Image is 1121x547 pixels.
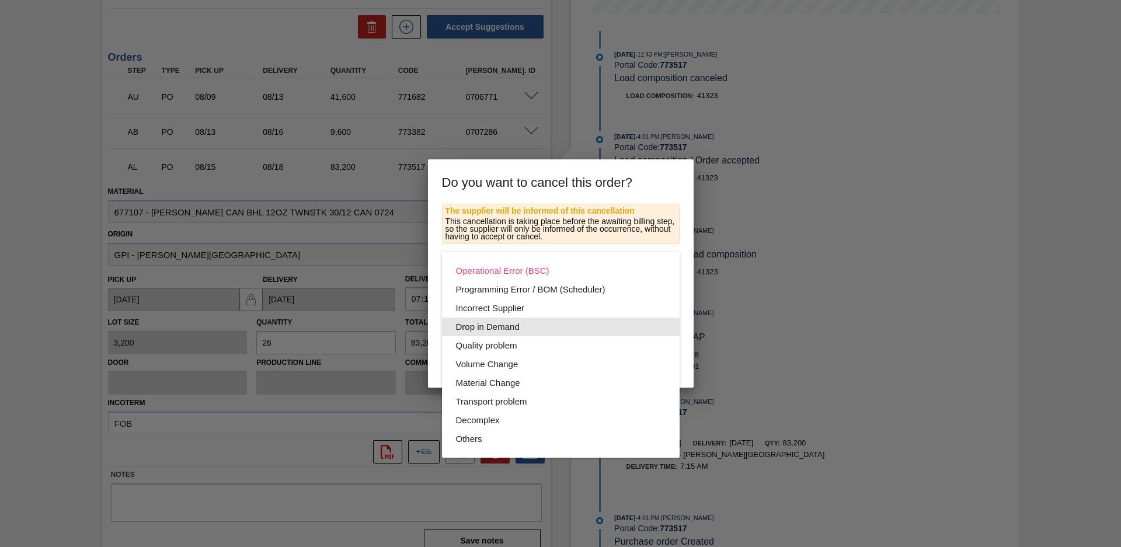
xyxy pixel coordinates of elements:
div: Others [456,430,666,448]
div: Quality problem [456,336,666,355]
div: Incorrect Supplier [456,299,666,318]
div: Decomplex [456,411,666,430]
div: Operational Error (BSC) [456,262,666,280]
div: Drop in Demand [456,318,666,336]
div: Volume Change [456,355,666,374]
div: Programming Error / BOM (Scheduler) [456,280,666,299]
div: Transport problem [456,392,666,411]
div: Material Change [456,374,666,392]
